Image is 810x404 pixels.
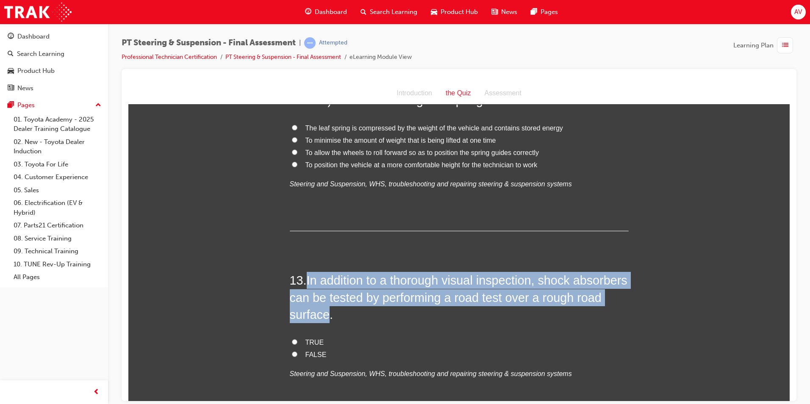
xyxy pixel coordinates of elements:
span: news-icon [491,7,498,17]
span: TRUE [177,256,196,263]
input: To minimise the amount of weight that is being lifted at one time [164,55,169,60]
button: Pages [3,97,105,113]
div: Assessment [350,5,400,17]
a: news-iconNews [485,3,524,21]
a: 10. TUNE Rev-Up Training [10,258,105,271]
div: Search Learning [17,49,64,59]
span: car-icon [8,67,14,75]
span: To minimise the amount of weight that is being lifted at one time [177,54,368,61]
span: News [501,7,517,17]
a: Product Hub [3,63,105,79]
a: News [3,80,105,96]
div: News [17,83,33,93]
input: To position the vehicle at a more comfortable height for the technician to work [164,79,169,85]
a: All Pages [10,271,105,284]
a: Professional Technician Certification [122,53,217,61]
span: AV [794,7,802,17]
a: 04. Customer Experience [10,171,105,184]
a: 06. Electrification (EV & Hybrid) [10,196,105,219]
input: The leaf spring is compressed by the weight of the vehicle and contains stored energy [164,42,169,48]
a: PT Steering & Suspension - Final Assessment [225,53,341,61]
a: 02. New - Toyota Dealer Induction [10,136,105,158]
span: | [299,38,301,48]
div: Dashboard [17,32,50,42]
li: eLearning Module View [350,53,412,62]
span: list-icon [782,40,788,51]
span: up-icon [95,100,101,111]
span: The leaf spring is compressed by the weight of the vehicle and contains stored energy [177,42,435,49]
a: 03. Toyota For Life [10,158,105,171]
span: search-icon [361,7,366,17]
div: Introduction [261,5,311,17]
div: Attempted [319,39,347,47]
span: guage-icon [8,33,14,41]
span: news-icon [8,85,14,92]
span: Dashboard [315,7,347,17]
span: guage-icon [305,7,311,17]
a: search-iconSearch Learning [354,3,424,21]
span: In addition to a thorough visual inspection, shock absorbers can be tested by performing a road t... [161,191,499,239]
a: car-iconProduct Hub [424,3,485,21]
a: pages-iconPages [524,3,565,21]
button: Learning Plan [733,37,796,53]
span: Product Hub [441,7,478,17]
a: 08. Service Training [10,232,105,245]
a: 07. Parts21 Certification [10,219,105,232]
em: Steering and Suspension, WHS, troubleshooting and repairing steering & suspension systems [161,288,444,295]
span: PT Steering & Suspension - Final Assessment [122,38,296,48]
span: search-icon [8,50,14,58]
input: FALSE [164,269,169,274]
a: Search Learning [3,46,105,62]
span: learningRecordVerb_ATTEMPT-icon [304,37,316,49]
span: pages-icon [8,102,14,109]
span: car-icon [431,7,437,17]
span: FALSE [177,268,198,276]
a: 09. Technical Training [10,245,105,258]
button: AV [791,5,806,19]
input: To allow the wheels to roll forward so as to position the spring guides correctly [164,67,169,72]
div: the Quiz [311,5,350,17]
span: Learning Plan [733,41,774,50]
button: DashboardSearch LearningProduct HubNews [3,27,105,97]
a: 05. Sales [10,184,105,197]
span: pages-icon [531,7,537,17]
span: Search Learning [370,7,417,17]
span: Pages [541,7,558,17]
span: To position the vehicle at a more comfortable height for the technician to work [177,79,409,86]
a: 01. Toyota Academy - 2025 Dealer Training Catalogue [10,113,105,136]
a: Dashboard [3,29,105,44]
input: TRUE [164,257,169,262]
div: Product Hub [17,66,55,76]
h2: 13 . [161,189,500,241]
em: Steering and Suspension, WHS, troubleshooting and repairing steering & suspension systems [161,98,444,105]
div: Pages [17,100,35,110]
img: Trak [4,3,72,22]
span: prev-icon [93,387,100,398]
a: guage-iconDashboard [298,3,354,21]
span: To allow the wheels to roll forward so as to position the spring guides correctly [177,66,411,74]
